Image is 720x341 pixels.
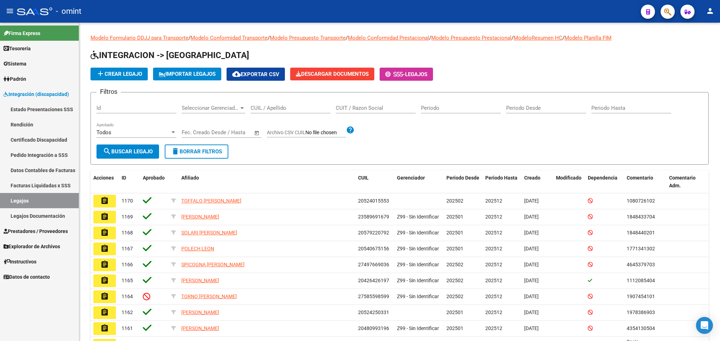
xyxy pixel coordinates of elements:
datatable-header-cell: Dependencia [585,170,624,194]
span: Buscar Legajo [103,148,153,155]
span: Descargar Documentos [296,71,369,77]
span: Padrón [4,75,26,83]
span: IMPORTAR LEGAJOS [159,71,216,77]
span: [DATE] [524,214,539,220]
span: INTEGRACION -> [GEOGRAPHIC_DATA] [90,50,249,60]
span: 1168 [122,230,133,235]
span: Legajos [405,71,427,78]
span: Explorador de Archivos [4,243,60,250]
mat-icon: assignment [100,260,109,269]
mat-icon: person [706,7,714,15]
span: SOLARI [PERSON_NAME] [181,230,237,235]
a: Modelo Conformidad Prestacional [348,35,429,41]
h3: Filtros [96,87,121,97]
span: 27497669036 [358,262,389,267]
mat-icon: add [96,69,105,78]
span: 1166 [122,262,133,267]
span: 202501 [446,309,463,315]
span: 4354130504 [627,325,655,331]
span: [DATE] [524,325,539,331]
a: Modelo Conformidad Transporte [191,35,268,41]
span: Dependencia [588,175,617,181]
span: [DATE] [524,230,539,235]
datatable-header-cell: CUIL [355,170,394,194]
span: 202512 [485,325,502,331]
span: 20480993196 [358,325,389,331]
span: Prestadores / Proveedores [4,227,68,235]
span: Z99 - Sin Identificar [397,214,439,220]
datatable-header-cell: ID [119,170,140,194]
span: 1112085404 [627,278,655,283]
span: 202501 [446,246,463,251]
span: 202512 [485,230,502,235]
span: 1771341302 [627,246,655,251]
mat-icon: assignment [100,197,109,205]
input: Start date [182,129,205,136]
datatable-header-cell: Comentario [624,170,666,194]
mat-icon: help [346,126,355,134]
span: 202512 [485,262,502,267]
a: ModeloResumen HC [514,35,562,41]
mat-icon: delete [171,147,180,155]
span: 1978386903 [627,309,655,315]
span: Datos de contacto [4,273,50,281]
datatable-header-cell: Afiliado [178,170,355,194]
a: Modelo Presupuesto Prestacional [431,35,511,41]
span: [PERSON_NAME] [181,214,219,220]
datatable-header-cell: Modificado [553,170,585,194]
button: -Legajos [380,68,433,81]
span: 1848433704 [627,214,655,220]
span: [PERSON_NAME] [181,278,219,283]
span: 4645379703 [627,262,655,267]
span: 27585598599 [358,294,389,299]
datatable-header-cell: Periodo Hasta [482,170,521,194]
span: [DATE] [524,246,539,251]
span: Todos [96,129,111,136]
span: SPICOGNA [PERSON_NAME] [181,262,245,267]
span: 202502 [446,198,463,204]
span: 202502 [446,278,463,283]
span: 202502 [446,294,463,299]
mat-icon: assignment [100,244,109,253]
span: 202501 [446,230,463,235]
span: CUIL [358,175,369,181]
datatable-header-cell: Gerenciador [394,170,444,194]
button: Crear Legajo [90,68,148,80]
button: Borrar Filtros [165,144,228,159]
span: Periodo Hasta [485,175,517,181]
mat-icon: assignment [100,228,109,237]
span: - omint [56,4,81,19]
span: 1169 [122,214,133,220]
span: 20426426197 [358,278,389,283]
span: - [385,71,405,78]
span: 202512 [485,246,502,251]
span: Acciones [93,175,114,181]
button: IMPORTAR LEGAJOS [153,68,221,80]
mat-icon: search [103,147,111,155]
input: Archivo CSV CUIL [305,130,346,136]
button: Buscar Legajo [96,144,159,159]
datatable-header-cell: Creado [521,170,553,194]
span: [PERSON_NAME] [181,309,219,315]
span: 202512 [485,294,502,299]
span: 1080726102 [627,198,655,204]
mat-icon: assignment [100,308,109,317]
span: [DATE] [524,198,539,204]
span: 20579220792 [358,230,389,235]
span: 1161 [122,325,133,331]
mat-icon: assignment [100,324,109,333]
span: 20524250331 [358,309,389,315]
span: Modificado [556,175,581,181]
span: Z99 - Sin Identificar [397,262,439,267]
span: Sistema [4,60,27,68]
span: 202512 [485,278,502,283]
span: Z99 - Sin Identificar [397,294,439,299]
span: 202501 [446,325,463,331]
datatable-header-cell: Comentario Adm. [666,170,709,194]
div: Open Intercom Messenger [696,317,713,334]
datatable-header-cell: Acciones [90,170,119,194]
button: Exportar CSV [227,68,285,81]
span: [DATE] [524,262,539,267]
span: Z99 - Sin Identificar [397,278,439,283]
span: 202501 [446,214,463,220]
